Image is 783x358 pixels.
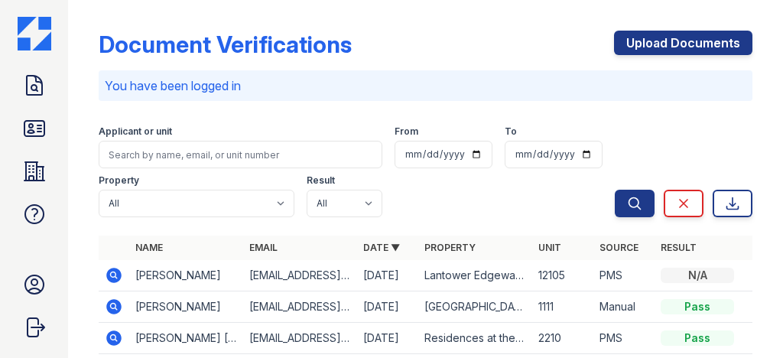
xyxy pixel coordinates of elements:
td: PMS [593,260,655,291]
label: Applicant or unit [99,125,172,138]
td: 12105 [532,260,593,291]
div: Pass [661,330,734,346]
div: N/A [661,268,734,283]
td: [EMAIL_ADDRESS][DOMAIN_NAME] [243,323,357,354]
td: Residences at the Collection [418,323,532,354]
input: Search by name, email, or unit number [99,141,382,168]
td: [DATE] [357,323,418,354]
td: Lantower Edgewater [418,260,532,291]
td: [EMAIL_ADDRESS][DOMAIN_NAME] [243,291,357,323]
a: Email [249,242,278,253]
p: You have been logged in [105,76,746,95]
label: From [395,125,418,138]
td: 1111 [532,291,593,323]
img: CE_Icon_Blue-c292c112584629df590d857e76928e9f676e5b41ef8f769ba2f05ee15b207248.png [18,17,51,50]
a: Unit [538,242,561,253]
td: [PERSON_NAME] [129,291,243,323]
a: Property [424,242,476,253]
div: Pass [661,299,734,314]
a: Result [661,242,697,253]
td: [DATE] [357,291,418,323]
div: Document Verifications [99,31,352,58]
td: PMS [593,323,655,354]
label: Property [99,174,139,187]
td: [DATE] [357,260,418,291]
td: 2210 [532,323,593,354]
label: Result [307,174,335,187]
a: Name [135,242,163,253]
td: [GEOGRAPHIC_DATA] [418,291,532,323]
a: Date ▼ [363,242,400,253]
td: Manual [593,291,655,323]
td: [PERSON_NAME] [PERSON_NAME] [129,323,243,354]
a: Source [599,242,638,253]
a: Upload Documents [614,31,752,55]
td: [PERSON_NAME] [129,260,243,291]
label: To [505,125,517,138]
td: [EMAIL_ADDRESS][DOMAIN_NAME] [243,260,357,291]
